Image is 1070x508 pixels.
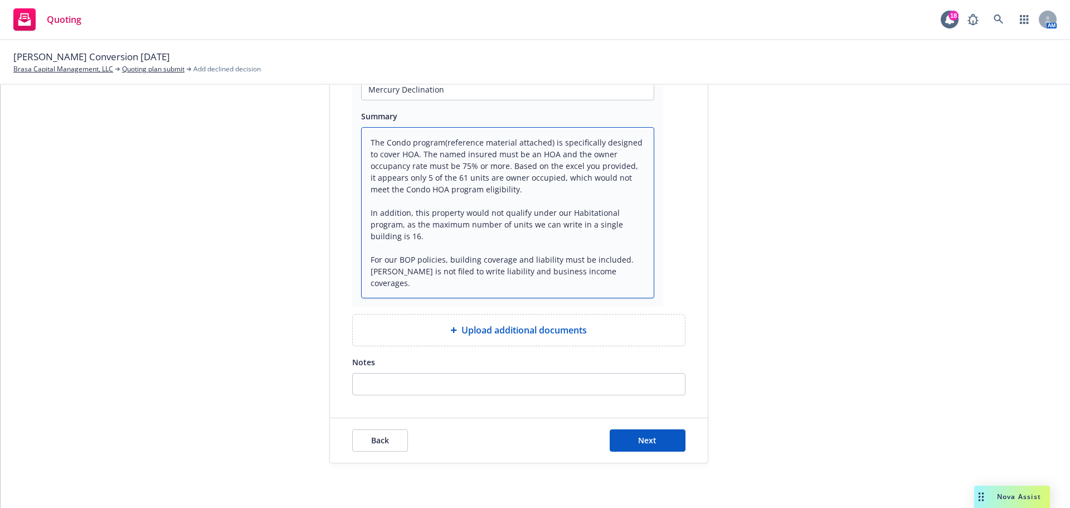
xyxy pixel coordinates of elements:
input: Add display name here... [362,79,654,100]
span: Upload additional documents [461,323,587,337]
span: Quoting [47,15,81,24]
span: Next [638,435,656,446]
button: Nova Assist [974,486,1050,508]
div: 18 [949,11,959,21]
span: Summary [361,111,397,122]
div: Drag to move [974,486,988,508]
button: Back [352,429,408,452]
span: Back [371,435,389,446]
a: Quoting plan submit [122,64,184,74]
span: [PERSON_NAME] Conversion [DATE] [13,50,170,64]
a: Search [988,8,1010,31]
button: Next [610,429,685,452]
a: Brasa Capital Management, LLC [13,64,113,74]
div: Upload additional documents [352,314,685,346]
a: Quoting [9,4,86,35]
span: Add declined decision [193,64,261,74]
a: Report a Bug [962,8,984,31]
textarea: The Condo program(reference material attached) is specifically designed to cover HOA. The named i... [361,127,654,298]
span: Nova Assist [997,492,1041,501]
span: Notes [352,357,375,367]
a: Switch app [1013,8,1035,31]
